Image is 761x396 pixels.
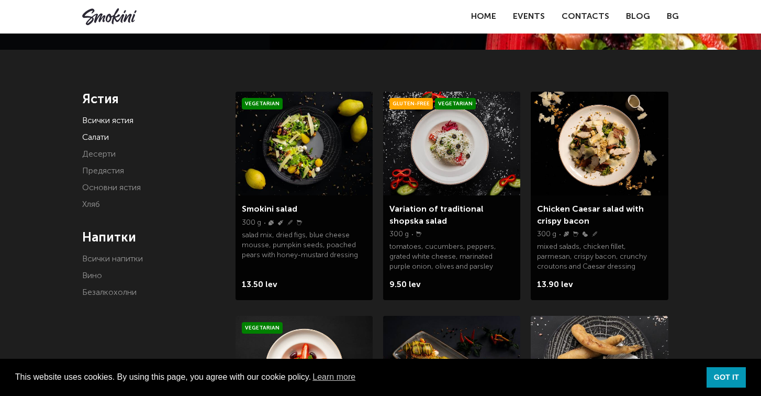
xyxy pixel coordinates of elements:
a: Десерти [82,150,116,159]
span: Vegetarian [242,322,283,334]
span: 9.50 lev [389,278,431,292]
a: Салати [82,134,109,142]
img: Smokini_Winter_Menu_21.jpg [236,92,373,195]
img: Nuts.svg [268,220,274,225]
a: Предястия [82,167,124,175]
a: Events [513,13,545,21]
p: 300 g [242,218,261,228]
p: mixed salads, chicken fillet, parmesan, crispy bacon, crunchy croutons and Caesar dressing [537,242,662,276]
img: Sinape.svg [278,220,283,225]
a: Blog [626,13,650,21]
span: This website uses cookies. By using this page, you agree with our cookie policy. [15,369,698,385]
h4: Ястия [82,92,220,107]
span: Vegetarian [242,98,283,109]
a: Home [471,13,496,21]
a: Основни ястия [82,184,141,192]
a: Всички напитки [82,255,143,263]
span: 13.50 lev [242,278,284,292]
img: Fish.svg [564,232,569,237]
a: Безалкохолни [82,289,137,297]
a: learn more about cookies [311,369,357,385]
a: Вино [82,272,102,280]
a: dismiss cookie message [707,367,746,388]
img: Milk.svg [416,232,421,237]
a: Smokini salad [242,205,297,214]
img: Milk.svg [297,220,302,225]
a: Всички ястия [82,117,133,125]
span: Gluten-free [389,98,433,109]
img: Eggs.svg [583,232,588,237]
p: salad mix, dried figs, blue cheese mousse, pumpkin seeds, poached pears with honey-mustard dressing [242,230,366,264]
img: Milk.svg [573,232,578,237]
span: 13.90 lev [537,278,579,292]
span: Vegetarian [435,98,476,109]
img: Wheat.svg [592,232,597,237]
img: Wheat.svg [287,220,293,225]
p: tomatoes, cucumbers, peppers, grated white cheese, marinated purple onion, olives and parsley [389,242,514,276]
a: Хляб [82,201,100,209]
a: Variation of traditional shopska salad [389,205,484,225]
p: 300 g [389,229,409,239]
img: a0bd2dfa7939bea41583f5152c5e58f3001739ca23e674f59b2584116c8911d2.jpeg [531,92,668,195]
p: 300 g [537,229,556,239]
a: Contacts [562,13,609,21]
img: Smokini_Winter_Menu_6.jpg [383,92,520,195]
h4: Напитки [82,230,220,246]
a: Chicken Caesar salad with crispy bacon [537,205,644,225]
a: BG [667,9,679,24]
